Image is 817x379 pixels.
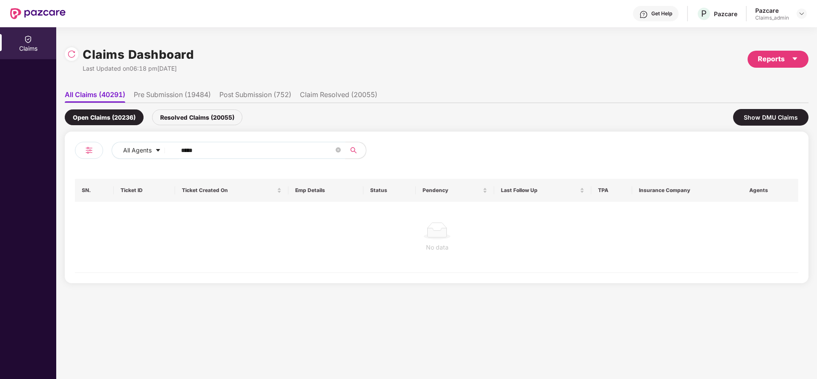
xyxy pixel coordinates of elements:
[494,179,591,202] th: Last Follow Up
[300,90,377,103] li: Claim Resolved (20055)
[219,90,291,103] li: Post Submission (752)
[423,187,481,194] span: Pendency
[336,147,341,152] span: close-circle
[345,147,362,154] span: search
[651,10,672,17] div: Get Help
[182,187,275,194] span: Ticket Created On
[755,14,789,21] div: Claims_admin
[24,35,32,43] img: svg+xml;base64,PHN2ZyBpZD0iQ2xhaW0iIHhtbG5zPSJodHRwOi8vd3d3LnczLm9yZy8yMDAwL3N2ZyIgd2lkdGg9IjIwIi...
[288,179,363,202] th: Emp Details
[175,179,288,202] th: Ticket Created On
[10,8,66,19] img: New Pazcare Logo
[714,10,737,18] div: Pazcare
[791,55,798,62] span: caret-down
[416,179,494,202] th: Pendency
[83,45,194,64] h1: Claims Dashboard
[363,179,416,202] th: Status
[336,146,341,155] span: close-circle
[152,109,242,125] div: Resolved Claims (20055)
[345,142,366,159] button: search
[83,64,194,73] div: Last Updated on 06:18 pm[DATE]
[82,243,792,252] div: No data
[123,146,152,155] span: All Agents
[632,179,743,202] th: Insurance Company
[639,10,648,19] img: svg+xml;base64,PHN2ZyBpZD0iSGVscC0zMngzMiIgeG1sbnM9Imh0dHA6Ly93d3cudzMub3JnLzIwMDAvc3ZnIiB3aWR0aD...
[733,109,808,126] div: Show DMU Claims
[701,9,707,19] span: P
[114,179,175,202] th: Ticket ID
[112,142,179,159] button: All Agentscaret-down
[75,179,114,202] th: SN.
[501,187,578,194] span: Last Follow Up
[742,179,798,202] th: Agents
[65,90,125,103] li: All Claims (40291)
[134,90,211,103] li: Pre Submission (19484)
[758,54,798,64] div: Reports
[798,10,805,17] img: svg+xml;base64,PHN2ZyBpZD0iRHJvcGRvd24tMzJ4MzIiIHhtbG5zPSJodHRwOi8vd3d3LnczLm9yZy8yMDAwL3N2ZyIgd2...
[65,109,144,125] div: Open Claims (20236)
[591,179,632,202] th: TPA
[84,145,94,155] img: svg+xml;base64,PHN2ZyB4bWxucz0iaHR0cDovL3d3dy53My5vcmcvMjAwMC9zdmciIHdpZHRoPSIyNCIgaGVpZ2h0PSIyNC...
[155,147,161,154] span: caret-down
[755,6,789,14] div: Pazcare
[67,50,76,58] img: svg+xml;base64,PHN2ZyBpZD0iUmVsb2FkLTMyeDMyIiB4bWxucz0iaHR0cDovL3d3dy53My5vcmcvMjAwMC9zdmciIHdpZH...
